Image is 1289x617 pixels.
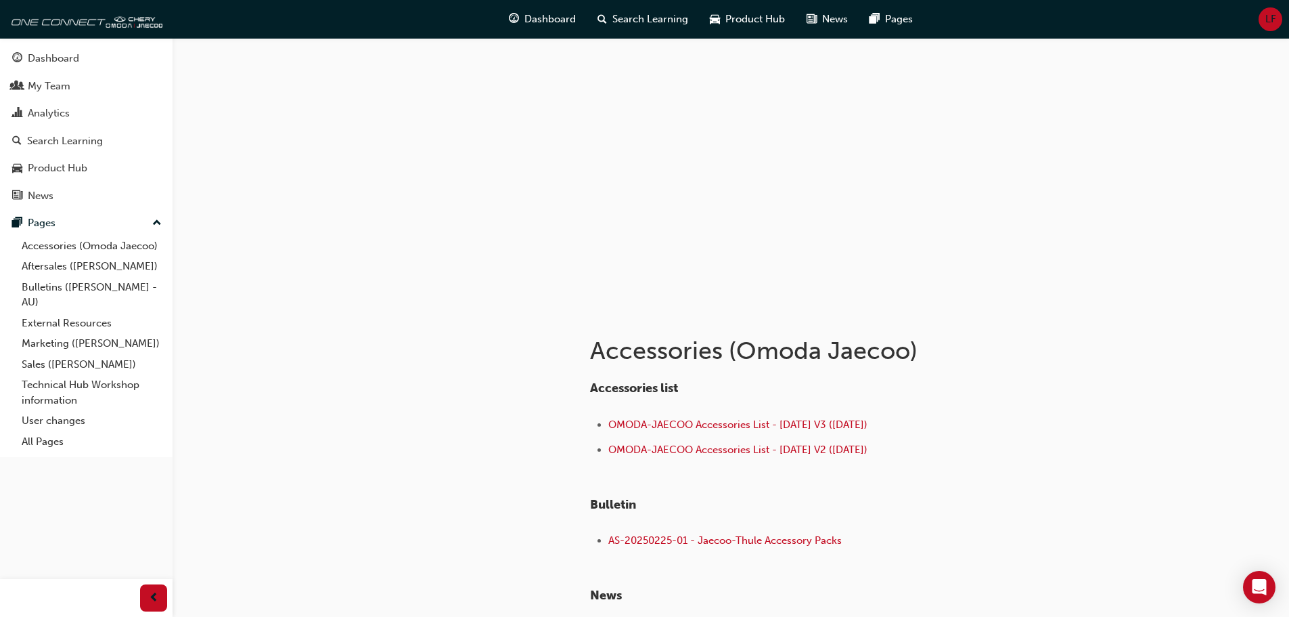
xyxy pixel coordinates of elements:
a: Product Hub [5,156,167,181]
span: Search Learning [612,12,688,27]
span: guage-icon [509,11,519,28]
span: chart-icon [12,108,22,120]
a: pages-iconPages [859,5,924,33]
span: pages-icon [869,11,880,28]
div: My Team [28,79,70,94]
div: Search Learning [27,133,103,149]
span: up-icon [152,215,162,232]
a: OMODA-JAECOO Accessories List - [DATE] V2 ([DATE]) [608,444,867,456]
a: Sales ([PERSON_NAME]) [16,354,167,375]
span: Bulletin [590,497,636,512]
a: car-iconProduct Hub [699,5,796,33]
span: Accessories list [590,381,678,396]
a: External Resources [16,313,167,334]
span: news-icon [807,11,817,28]
span: people-icon [12,81,22,93]
span: car-icon [12,163,22,175]
a: My Team [5,74,167,99]
a: All Pages [16,431,167,452]
span: car-icon [710,11,720,28]
span: News [822,12,848,27]
div: Pages [28,215,55,231]
h1: Accessories (Omoda Jaecoo) [590,336,1034,366]
span: ​News [590,588,622,603]
span: prev-icon [149,590,159,607]
button: DashboardMy TeamAnalyticsSearch LearningProduct HubNews [5,43,167,211]
a: Dashboard [5,46,167,71]
span: LF [1265,12,1276,27]
a: Bulletins ([PERSON_NAME] - AU) [16,277,167,313]
a: AS-20250225-01 - Jaecoo-Thule Accessory Packs [608,534,842,547]
a: News [5,184,167,209]
div: Dashboard [28,51,79,66]
div: Product Hub [28,161,87,176]
a: Technical Hub Workshop information [16,375,167,410]
button: Pages [5,211,167,236]
div: Analytics [28,106,70,121]
span: pages-icon [12,217,22,230]
a: User changes [16,410,167,431]
button: LF [1259,7,1282,31]
img: oneconnect [7,5,162,33]
a: news-iconNews [796,5,859,33]
a: Marketing ([PERSON_NAME]) [16,333,167,354]
a: search-iconSearch Learning [587,5,699,33]
span: search-icon [12,135,22,148]
span: news-icon [12,190,22,203]
span: Pages [885,12,913,27]
span: Product Hub [725,12,785,27]
a: guage-iconDashboard [498,5,587,33]
a: Aftersales ([PERSON_NAME]) [16,256,167,277]
a: Accessories (Omoda Jaecoo) [16,236,167,257]
a: OMODA-JAECOO Accessories List - [DATE] V3 ([DATE]) [608,419,867,431]
div: News [28,188,53,204]
a: Analytics [5,101,167,126]
span: guage-icon [12,53,22,65]
span: Dashboard [524,12,576,27]
span: search-icon [597,11,607,28]
div: Open Intercom Messenger [1243,571,1275,603]
a: Search Learning [5,129,167,154]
